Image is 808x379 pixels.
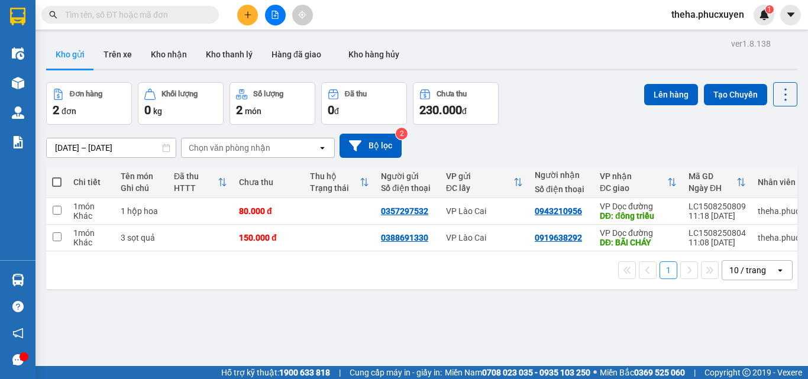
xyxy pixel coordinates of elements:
[25,56,118,76] strong: 0888 827 827 - 0848 827 827
[161,90,198,98] div: Khối lượng
[121,206,162,216] div: 1 hộp hoa
[73,228,109,238] div: 1 món
[12,77,24,89] img: warehouse-icon
[321,82,407,125] button: Đã thu0đ
[535,184,588,194] div: Số điện thoại
[12,328,24,339] span: notification
[46,40,94,69] button: Kho gửi
[73,177,109,187] div: Chi tiết
[644,84,698,105] button: Lên hàng
[767,5,771,14] span: 1
[245,106,261,116] span: món
[65,8,205,21] input: Tìm tên, số ĐT hoặc mã đơn
[600,228,677,238] div: VP Dọc đường
[189,142,270,154] div: Chọn văn phòng nhận
[73,211,109,221] div: Khác
[121,183,162,193] div: Ghi chú
[121,233,162,242] div: 3 sọt quả
[446,171,513,181] div: VP gửi
[348,50,399,59] span: Kho hàng hủy
[689,228,746,238] div: LC1508250804
[230,82,315,125] button: Số lượng2món
[328,103,334,117] span: 0
[694,366,696,379] span: |
[765,5,774,14] sup: 1
[265,5,286,25] button: file-add
[10,8,25,25] img: logo-vxr
[153,106,162,116] span: kg
[174,183,218,193] div: HTTT
[46,82,132,125] button: Đơn hàng2đơn
[600,171,667,181] div: VP nhận
[174,171,218,181] div: Đã thu
[244,11,252,19] span: plus
[445,366,590,379] span: Miền Nam
[6,45,119,66] strong: 024 3236 3236 -
[279,368,330,377] strong: 1900 633 818
[221,366,330,379] span: Hỗ trợ kỹ thuật:
[12,6,111,31] strong: Công ty TNHH Phúc Xuyên
[462,106,467,116] span: đ
[271,11,279,19] span: file-add
[689,211,746,221] div: 11:18 [DATE]
[600,183,667,193] div: ĐC giao
[786,9,796,20] span: caret-down
[759,9,770,20] img: icon-new-feature
[731,37,771,50] div: ver 1.8.138
[775,265,785,275] svg: open
[62,106,76,116] span: đơn
[12,106,24,119] img: warehouse-icon
[446,206,523,216] div: VP Lào Cai
[94,40,141,69] button: Trên xe
[49,11,57,19] span: search
[689,238,746,247] div: 11:08 [DATE]
[446,233,523,242] div: VP Lào Cai
[239,233,298,242] div: 150.000 đ
[535,206,582,216] div: 0943210956
[594,167,683,198] th: Toggle SortBy
[298,11,306,19] span: aim
[236,103,243,117] span: 2
[196,40,262,69] button: Kho thanh lý
[437,90,467,98] div: Chưa thu
[340,134,402,158] button: Bộ lọc
[600,238,677,247] div: DĐ: BÃI CHÁY
[12,274,24,286] img: warehouse-icon
[381,171,434,181] div: Người gửi
[600,211,677,221] div: DĐ: đông triều
[53,103,59,117] span: 2
[704,84,767,105] button: Tạo Chuyến
[742,368,751,377] span: copyright
[168,167,233,198] th: Toggle SortBy
[262,40,331,69] button: Hàng đã giao
[350,366,442,379] span: Cung cấp máy in - giấy in:
[345,90,367,98] div: Đã thu
[593,370,597,375] span: ⚪️
[413,82,499,125] button: Chưa thu230.000đ
[729,264,766,276] div: 10 / trang
[689,171,736,181] div: Mã GD
[381,233,428,242] div: 0388691330
[662,7,754,22] span: theha.phucxuyen
[239,177,298,187] div: Chưa thu
[535,233,582,242] div: 0919638292
[683,167,752,198] th: Toggle SortBy
[304,167,375,198] th: Toggle SortBy
[660,261,677,279] button: 1
[12,136,24,148] img: solution-icon
[73,238,109,247] div: Khác
[689,202,746,211] div: LC1508250809
[11,79,114,111] span: Gửi hàng Hạ Long: Hotline:
[634,368,685,377] strong: 0369 525 060
[121,171,162,181] div: Tên món
[600,366,685,379] span: Miền Bắc
[440,167,529,198] th: Toggle SortBy
[780,5,801,25] button: caret-down
[239,206,298,216] div: 80.000 đ
[381,206,428,216] div: 0357297532
[138,82,224,125] button: Khối lượng0kg
[334,106,339,116] span: đ
[47,138,176,157] input: Select a date range.
[12,354,24,365] span: message
[144,103,151,117] span: 0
